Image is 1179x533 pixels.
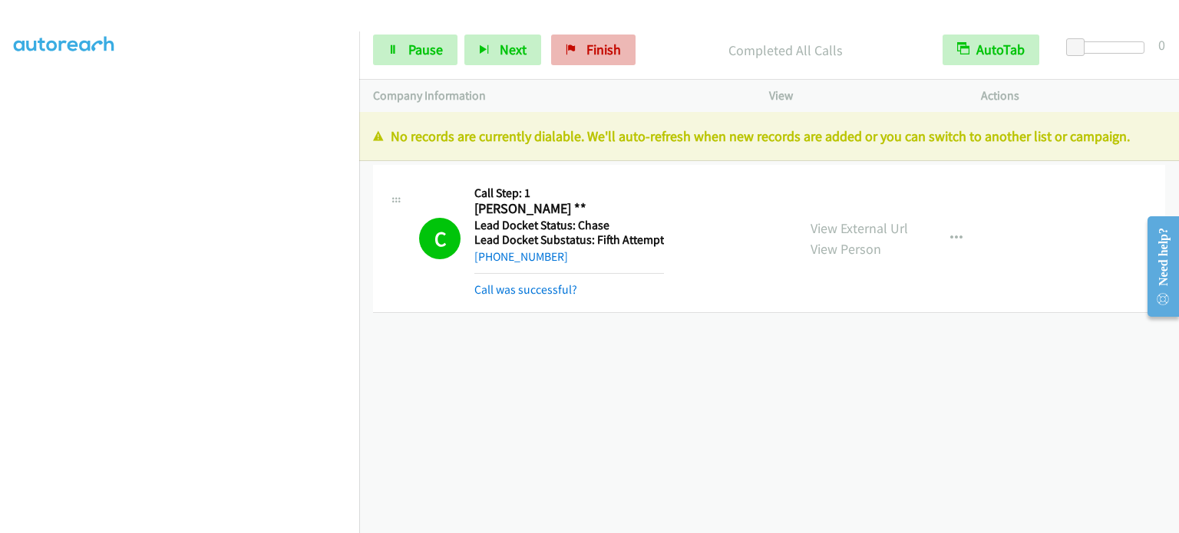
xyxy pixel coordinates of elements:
[474,200,660,218] h2: [PERSON_NAME] **
[373,35,457,65] a: Pause
[656,40,915,61] p: Completed All Calls
[586,41,621,58] span: Finish
[419,218,461,259] h1: C
[981,87,1165,105] p: Actions
[373,126,1165,146] p: No records are currently dialable. We'll auto-refresh when new records are added or you can switc...
[551,35,636,65] a: Finish
[1158,35,1165,55] div: 0
[811,240,881,258] a: View Person
[1135,206,1179,327] iframe: Resource Center
[811,219,908,237] a: View External Url
[408,41,443,58] span: Pause
[474,249,568,264] a: [PHONE_NUMBER]
[1074,41,1144,54] div: Delay between calls (in seconds)
[500,41,527,58] span: Next
[474,282,577,297] a: Call was successful?
[474,218,664,233] h5: Lead Docket Status: Chase
[769,87,953,105] p: View
[474,232,664,248] h5: Lead Docket Substatus: Fifth Attempt
[373,87,741,105] p: Company Information
[474,186,664,201] h5: Call Step: 1
[464,35,541,65] button: Next
[943,35,1039,65] button: AutoTab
